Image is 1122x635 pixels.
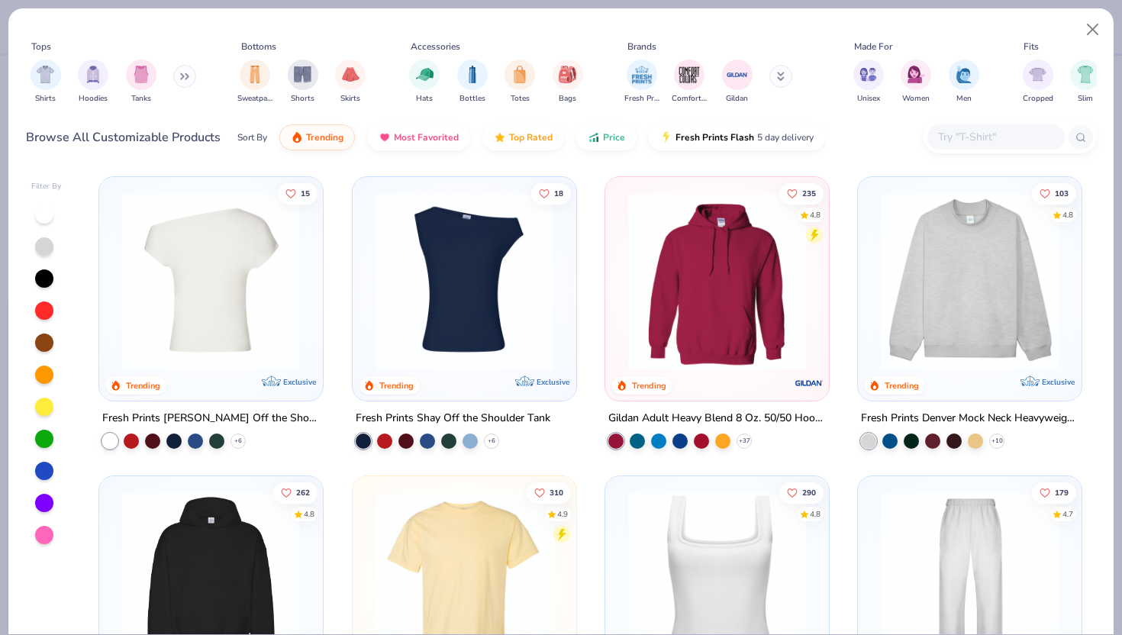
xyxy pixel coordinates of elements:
[853,60,884,105] button: filter button
[1029,66,1046,83] img: Cropped Image
[237,60,272,105] div: filter for Sweatpants
[553,60,583,105] div: filter for Bags
[672,60,707,105] div: filter for Comfort Colors
[291,131,303,143] img: trending.gif
[810,209,821,221] div: 4.8
[31,60,61,105] div: filter for Shirts
[457,60,488,105] button: filter button
[511,93,530,105] span: Totes
[561,192,754,370] img: af1e0f41-62ea-4e8f-9b2b-c8bb59fc549d
[464,66,481,83] img: Bottles Image
[416,66,434,83] img: Hats Image
[901,60,931,105] button: filter button
[31,60,61,105] button: filter button
[853,60,884,105] div: filter for Unisex
[237,60,272,105] button: filter button
[1032,182,1076,204] button: Like
[1070,60,1101,105] button: filter button
[304,509,314,521] div: 4.8
[279,124,355,150] button: Trending
[854,40,892,53] div: Made For
[726,63,749,86] img: Gildan Image
[31,181,62,192] div: Filter By
[1062,509,1073,521] div: 4.7
[608,409,826,428] div: Gildan Adult Heavy Blend 8 Oz. 50/50 Hooded Sweatshirt
[526,482,570,504] button: Like
[901,60,931,105] div: filter for Women
[949,60,979,105] div: filter for Men
[624,93,659,105] span: Fresh Prints
[991,437,1003,446] span: + 10
[335,60,366,105] div: filter for Skirts
[603,131,625,143] span: Price
[660,131,672,143] img: flash.gif
[237,131,267,144] div: Sort By
[779,482,824,504] button: Like
[340,93,360,105] span: Skirts
[722,60,753,105] button: filter button
[85,66,102,83] img: Hoodies Image
[1023,93,1053,105] span: Cropped
[1023,60,1053,105] button: filter button
[949,60,979,105] button: filter button
[247,66,263,83] img: Sweatpants Image
[802,189,816,197] span: 235
[284,377,317,387] span: Exclusive
[908,66,925,83] img: Women Image
[537,377,569,387] span: Exclusive
[1042,377,1075,387] span: Exclusive
[126,60,156,105] button: filter button
[114,192,308,370] img: 89f4990a-e188-452c-92a7-dc547f941a57
[78,60,108,105] button: filter button
[814,192,1007,370] img: a164e800-7022-4571-a324-30c76f641635
[1032,482,1076,504] button: Like
[553,60,583,105] button: filter button
[342,66,359,83] img: Skirts Image
[367,124,470,150] button: Most Favorited
[78,60,108,105] div: filter for Hoodies
[857,93,880,105] span: Unisex
[133,66,150,83] img: Tanks Image
[672,60,707,105] button: filter button
[675,131,754,143] span: Fresh Prints Flash
[288,60,318,105] div: filter for Shorts
[505,60,535,105] button: filter button
[1024,40,1039,53] div: Fits
[1077,66,1094,83] img: Slim Image
[757,129,814,147] span: 5 day delivery
[459,93,485,105] span: Bottles
[861,409,1078,428] div: Fresh Prints Denver Mock Neck Heavyweight Sweatshirt
[549,489,563,497] span: 310
[288,60,318,105] button: filter button
[1062,209,1073,221] div: 4.8
[273,482,318,504] button: Like
[530,182,570,204] button: Like
[1070,60,1101,105] div: filter for Slim
[102,409,320,428] div: Fresh Prints [PERSON_NAME] Off the Shoulder Top
[306,131,343,143] span: Trending
[278,182,318,204] button: Like
[559,66,576,83] img: Bags Image
[241,40,276,53] div: Bottoms
[131,93,151,105] span: Tanks
[301,189,310,197] span: 15
[556,509,567,521] div: 4.9
[356,409,550,428] div: Fresh Prints Shay Off the Shoulder Tank
[509,131,553,143] span: Top Rated
[409,60,440,105] button: filter button
[26,128,221,147] div: Browse All Customizable Products
[1078,15,1107,44] button: Close
[482,124,564,150] button: Top Rated
[294,66,311,83] img: Shorts Image
[726,93,748,105] span: Gildan
[576,124,637,150] button: Price
[902,93,930,105] span: Women
[79,93,108,105] span: Hoodies
[672,93,707,105] span: Comfort Colors
[956,93,972,105] span: Men
[678,63,701,86] img: Comfort Colors Image
[553,189,563,197] span: 18
[859,66,877,83] img: Unisex Image
[779,182,824,204] button: Like
[956,66,972,83] img: Men Image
